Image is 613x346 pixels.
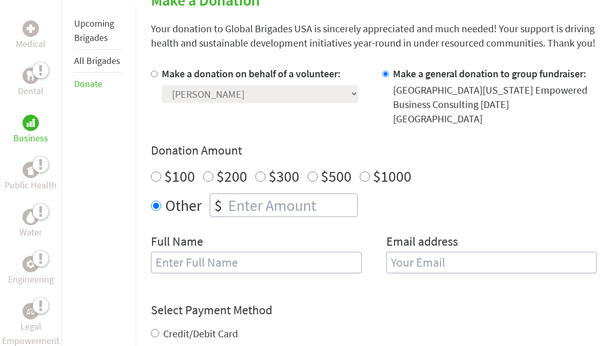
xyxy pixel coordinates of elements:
label: Full Name [151,233,203,252]
div: Legal Empowerment [23,303,39,319]
a: WaterWater [19,209,42,240]
div: Engineering [23,256,39,272]
a: DentalDental [18,68,43,98]
input: Your Email [386,252,597,273]
p: Engineering [8,272,54,287]
label: $200 [216,166,247,186]
img: Legal Empowerment [27,308,35,314]
p: Your donation to Global Brigades USA is sincerely appreciated and much needed! Your support is dr... [151,21,597,50]
input: Enter Full Name [151,252,361,273]
div: Dental [23,68,39,84]
label: $300 [269,166,299,186]
a: BusinessBusiness [13,115,48,145]
p: Business [13,131,48,145]
label: Make a general donation to group fundraiser: [393,67,586,80]
img: Public Health [27,165,35,175]
div: [GEOGRAPHIC_DATA][US_STATE] Empowered Business Consulting [DATE] [GEOGRAPHIC_DATA] [393,83,597,126]
img: Engineering [27,260,35,268]
div: Water [23,209,39,225]
label: Credit/Debit Card [163,327,238,340]
p: Water [19,225,42,240]
label: $500 [321,166,352,186]
p: Public Health [5,178,57,192]
div: $ [210,194,226,217]
label: $100 [164,166,195,186]
label: Other [165,193,202,217]
img: Business [27,119,35,127]
img: Dental [27,71,35,80]
a: EngineeringEngineering [8,256,54,287]
p: Dental [18,84,43,98]
input: Enter Amount [226,194,357,217]
div: Business [23,115,39,131]
label: Email address [386,233,458,252]
a: Upcoming Brigades [74,17,114,44]
li: Donate [74,73,122,95]
h4: Donation Amount [151,142,597,159]
a: Public HealthPublic Health [5,162,57,192]
li: Upcoming Brigades [74,12,122,50]
div: Public Health [23,162,39,178]
div: Medical [23,20,39,37]
h4: Select Payment Method [151,302,597,318]
img: Medical [27,25,35,33]
label: $1000 [373,166,411,186]
label: Make a donation on behalf of a volunteer: [162,67,341,80]
p: Medical [16,37,46,51]
a: Donate [74,78,102,90]
li: All Brigades [74,50,122,73]
a: All Brigades [74,55,120,67]
a: MedicalMedical [16,20,46,51]
img: Water [27,211,35,223]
